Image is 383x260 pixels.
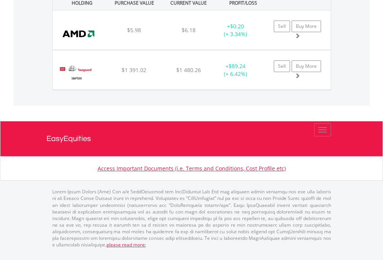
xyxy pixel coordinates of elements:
span: $0.20 [230,22,244,30]
a: Buy More [292,21,321,32]
span: $5.98 [127,26,141,34]
a: Buy More [292,60,321,72]
img: EQU.US.VOO.png [57,60,96,88]
a: Sell [274,21,290,32]
a: Sell [274,60,290,72]
a: EasyEquities [46,121,337,156]
span: $6.18 [182,26,196,34]
p: Lorem Ipsum Dolors (Ame) Con a/e SeddOeiusmod tem InciDiduntut Lab Etd mag aliquaen admin veniamq... [52,188,331,248]
div: + (+ 6.42%) [211,62,260,78]
img: EQU.US.AMD.png [57,20,100,48]
span: $89.24 [228,62,246,70]
span: $1 480.26 [176,66,201,74]
span: $1 391.02 [122,66,146,74]
a: Access Important Documents (i.e. Terms and Conditions, Cost Profile etc) [98,165,286,172]
a: please read more: [106,241,146,248]
div: + (+ 3.34%) [211,22,260,38]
